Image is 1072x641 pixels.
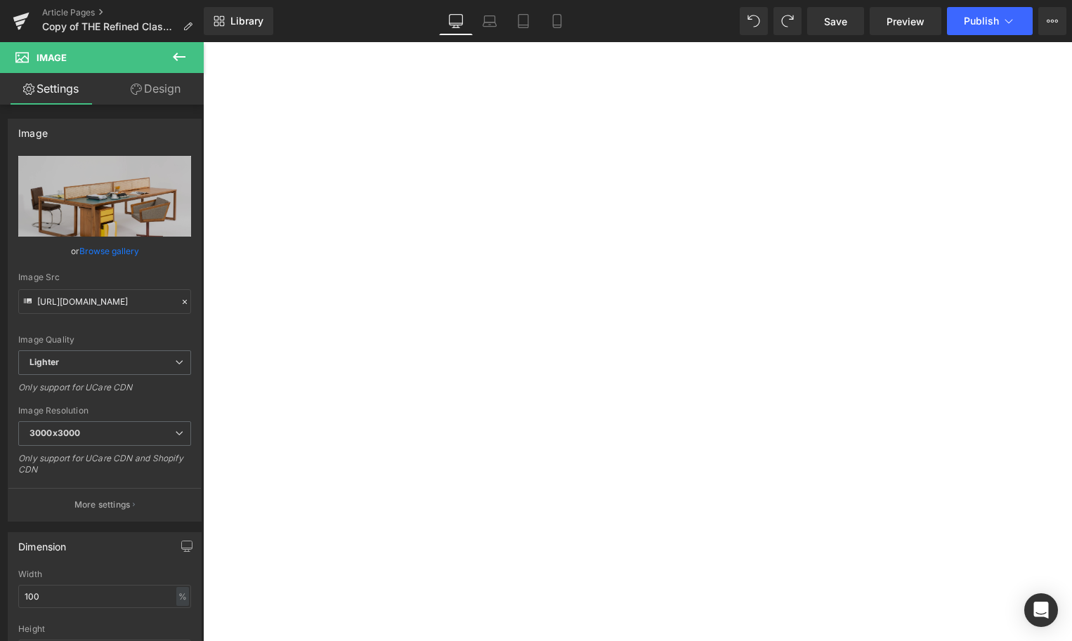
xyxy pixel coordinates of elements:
button: Redo [773,7,802,35]
a: Preview [870,7,941,35]
div: Dimension [18,533,67,553]
p: More settings [74,498,131,511]
div: Image Resolution [18,406,191,416]
span: Save [824,14,847,29]
button: More settings [8,488,201,521]
a: New Library [204,7,273,35]
span: Preview [887,14,924,29]
div: Open Intercom Messenger [1024,593,1058,627]
iframe: To enrich screen reader interactions, please activate Accessibility in Grammarly extension settings [203,42,1072,641]
input: auto [18,585,191,608]
a: Tablet [506,7,540,35]
input: Link [18,289,191,314]
a: Article Pages [42,7,204,18]
a: Browse gallery [79,239,139,263]
div: Height [18,624,191,634]
span: Library [230,15,263,27]
a: Laptop [473,7,506,35]
button: Publish [947,7,1033,35]
div: Image Quality [18,335,191,345]
div: Width [18,569,191,579]
a: Design [105,73,207,105]
a: Desktop [439,7,473,35]
div: Image [18,119,48,139]
div: Only support for UCare CDN and Shopify CDN [18,453,191,484]
button: More [1038,7,1066,35]
div: Image Src [18,272,191,282]
div: % [176,587,189,606]
b: 3000x3000 [30,428,80,438]
b: Lighter [30,357,59,367]
div: or [18,244,191,258]
span: Copy of THE Refined Classic Office ll [42,21,177,32]
button: Undo [740,7,768,35]
div: Only support for UCare CDN [18,382,191,402]
span: Image [37,52,67,63]
span: Publish [964,15,999,27]
a: Mobile [540,7,574,35]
